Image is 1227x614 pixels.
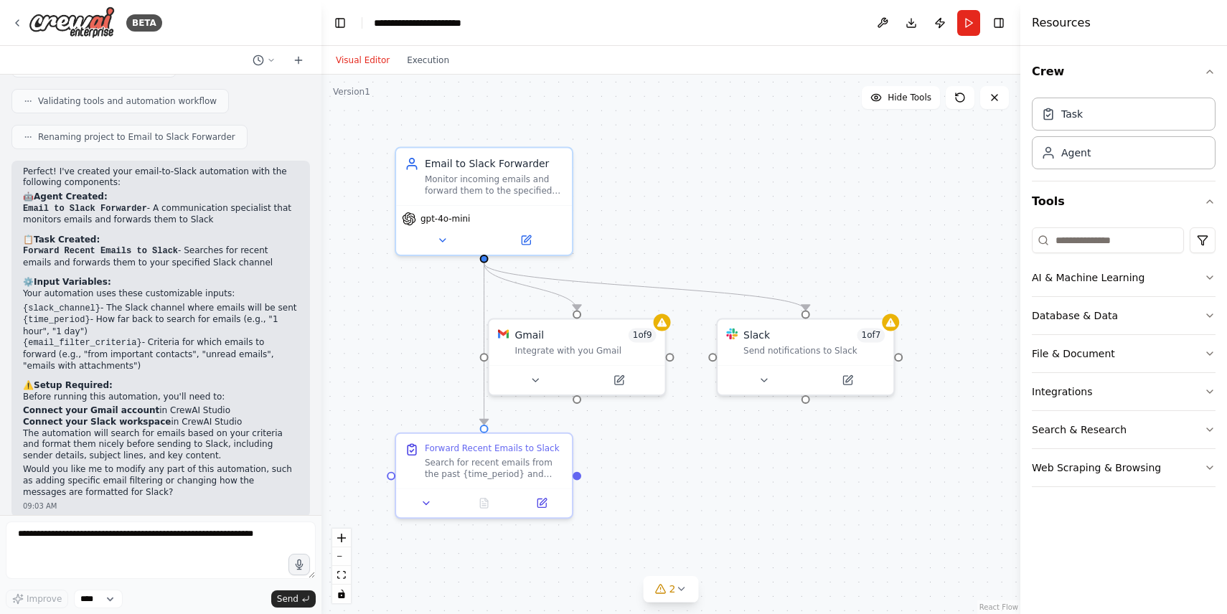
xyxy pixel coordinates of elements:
div: Send notifications to Slack [743,345,885,356]
img: Gmail [498,328,509,339]
h4: Resources [1032,14,1091,32]
code: {email_filter_criteria} [23,338,142,348]
button: Hide right sidebar [989,13,1009,33]
span: Number of enabled actions [857,328,885,342]
div: 09:03 AM [23,501,298,511]
span: 2 [669,582,676,596]
button: Visual Editor [327,52,398,69]
div: Monitor incoming emails and forward them to the specified Slack channel {slack_channel}, ensuring... [425,174,563,197]
button: Open in side panel [517,494,566,511]
button: toggle interactivity [332,585,351,603]
button: zoom out [332,547,351,566]
g: Edge from 44d27921-fb45-4bdf-bd85-dcde06b7c023 to dc82e752-9ad3-466e-8e71-bea03a01a1c9 [477,263,813,311]
div: GmailGmail1of9Integrate with you Gmail [488,318,667,397]
div: Forward Recent Emails to Slack [425,443,560,454]
div: SlackSlack1of7Send notifications to Slack [716,318,895,397]
button: Send [271,590,316,608]
div: Crew [1032,92,1216,181]
nav: breadcrumb [374,16,491,30]
div: Task [1061,107,1083,121]
button: Search & Research [1032,411,1216,448]
button: Tools [1032,181,1216,222]
button: 2 [644,576,699,603]
div: Email to Slack ForwarderMonitor incoming emails and forward them to the specified Slack channel {... [395,147,573,256]
button: Switch to previous chat [247,52,281,69]
button: Improve [6,590,68,608]
img: Slack [726,328,738,339]
strong: Connect your Slack workspace [23,417,171,427]
div: Integrate with you Gmail [514,345,656,356]
strong: Task Created: [34,235,100,245]
li: in CrewAI Studio [23,417,298,428]
button: Web Scraping & Browsing [1032,449,1216,486]
button: Open in side panel [807,372,888,389]
p: Your automation uses these customizable inputs: [23,288,298,300]
span: Validating tools and automation workflow [38,95,217,107]
strong: Agent Created: [34,192,108,202]
p: Would you like me to modify any part of this automation, such as adding specific email filtering ... [23,464,298,498]
a: React Flow attribution [979,603,1018,611]
span: Improve [27,593,62,605]
p: Perfect! I've created your email-to-Slack automation with the following components: [23,166,298,189]
p: The automation will search for emails based on your criteria and format them nicely before sendin... [23,428,298,462]
button: Crew [1032,52,1216,92]
li: - The Slack channel where emails will be sent [23,303,298,315]
h2: 🤖 [23,192,298,203]
strong: Connect your Gmail account [23,405,159,415]
div: Email to Slack Forwarder [425,156,563,171]
img: Logo [29,6,115,39]
li: - A communication specialist that monitors emails and forwards them to Slack [23,203,298,226]
div: Slack [743,328,770,342]
li: in CrewAI Studio [23,405,298,417]
strong: Input Variables: [34,277,111,287]
div: Version 1 [333,86,370,98]
button: No output available [453,494,514,511]
strong: Setup Required: [34,380,113,390]
li: - Criteria for which emails to forward (e.g., "from important contacts", "unread emails", "emails... [23,337,298,372]
button: Integrations [1032,373,1216,410]
button: fit view [332,566,351,585]
button: AI & Machine Learning [1032,259,1216,296]
button: File & Document [1032,335,1216,372]
code: {time_period} [23,315,90,325]
button: zoom in [332,529,351,547]
button: Database & Data [1032,297,1216,334]
button: Open in side panel [578,372,659,389]
span: Number of enabled actions [629,328,657,342]
h2: ⚠️ [23,380,298,392]
div: Search for recent emails from the past {time_period} and forward them to the Slack channel {slack... [425,457,563,480]
div: React Flow controls [332,529,351,603]
span: Send [277,593,298,605]
code: {slack_channel} [23,303,100,313]
p: Before running this automation, you'll need to: [23,392,298,403]
button: Hide Tools [862,86,940,109]
h2: ⚙️ [23,277,298,288]
g: Edge from 44d27921-fb45-4bdf-bd85-dcde06b7c023 to 4d7432e6-d986-4f62-8de3-69cafe509054 [477,263,584,311]
button: Open in side panel [486,232,567,249]
div: Agent [1061,146,1091,160]
code: Forward Recent Emails to Slack [23,246,178,256]
button: Execution [398,52,458,69]
button: Start a new chat [287,52,310,69]
li: - Searches for recent emails and forwards them to your specified Slack channel [23,245,298,268]
div: Forward Recent Emails to SlackSearch for recent emails from the past {time_period} and forward th... [395,433,573,519]
span: gpt-4o-mini [420,213,470,225]
code: Email to Slack Forwarder [23,204,147,214]
button: Hide left sidebar [330,13,350,33]
g: Edge from 44d27921-fb45-4bdf-bd85-dcde06b7c023 to 5de05499-22bd-4b0f-bac8-d49f86cf09e8 [477,263,492,425]
div: Gmail [514,328,544,342]
h2: 📋 [23,235,298,246]
div: Tools [1032,222,1216,499]
li: - How far back to search for emails (e.g., "1 hour", "1 day") [23,314,298,337]
span: Hide Tools [888,92,931,103]
span: Renaming project to Email to Slack Forwarder [38,131,235,143]
div: BETA [126,14,162,32]
button: Click to speak your automation idea [288,554,310,575]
